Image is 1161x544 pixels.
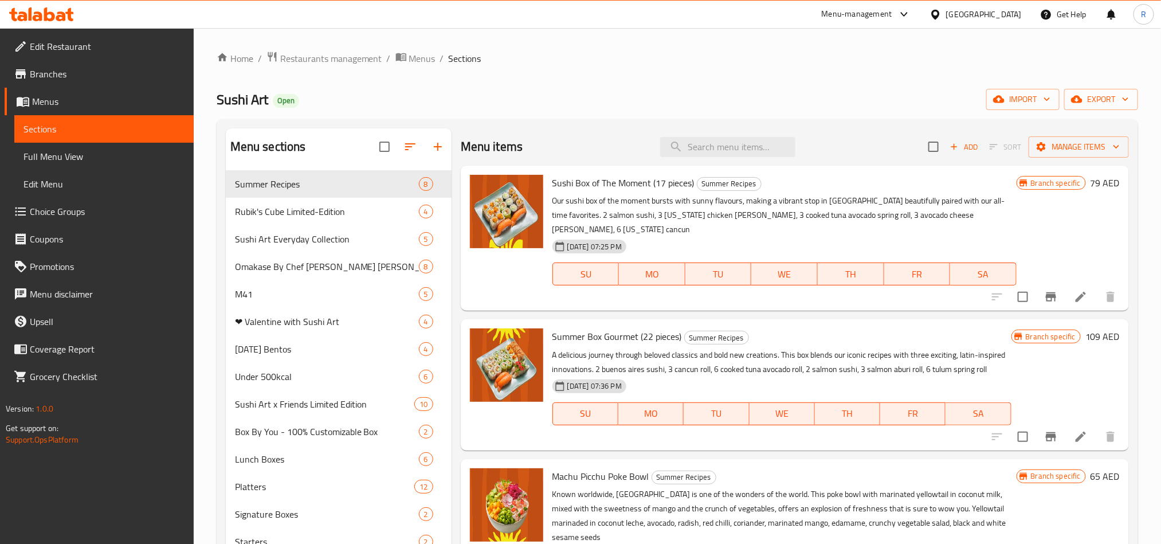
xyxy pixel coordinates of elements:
[14,115,194,143] a: Sections
[226,473,452,500] div: Platters12
[697,177,761,190] span: Summer Recipes
[419,509,433,520] span: 2
[1074,290,1088,304] a: Edit menu item
[235,315,419,328] span: ❤ Valentine with Sushi Art
[552,402,618,425] button: SU
[217,52,253,65] a: Home
[552,328,682,345] span: Summer Box Gourmet (22 pieces)
[419,316,433,327] span: 4
[986,89,1060,110] button: import
[618,402,684,425] button: MO
[226,445,452,473] div: Lunch Boxes6
[419,344,433,355] span: 4
[30,67,185,81] span: Branches
[235,232,419,246] span: Sushi Art Everyday Collection
[235,480,415,494] span: Platters
[30,287,185,301] span: Menu disclaimer
[623,266,681,283] span: MO
[880,402,946,425] button: FR
[419,371,433,382] span: 6
[419,454,433,465] span: 6
[684,402,749,425] button: TU
[1064,89,1138,110] button: export
[30,342,185,356] span: Coverage Report
[756,266,813,283] span: WE
[6,432,79,447] a: Support.OpsPlatform
[754,405,810,422] span: WE
[409,52,436,65] span: Menus
[235,397,415,411] span: Sushi Art x Friends Limited Edition
[419,342,433,356] div: items
[235,370,419,383] div: Under 500kcal
[226,198,452,225] div: Rubik's Cube Limited-Edition4
[235,287,419,301] span: M41
[414,480,433,494] div: items
[280,52,382,65] span: Restaurants management
[558,405,614,422] span: SU
[235,177,419,191] span: Summer Recipes
[946,138,982,156] button: Add
[226,390,452,418] div: Sushi Art x Friends Limited Edition10
[415,482,432,492] span: 12
[5,60,194,88] a: Branches
[750,402,815,425] button: WE
[217,87,268,112] span: Sushi Art
[235,205,419,218] span: Rubik's Cube Limited-Edition
[414,397,433,411] div: items
[552,194,1017,237] p: Our sushi box of the moment bursts with sunny flavours, making a vibrant stop in [GEOGRAPHIC_DATA...
[217,51,1138,66] nav: breadcrumb
[5,88,194,115] a: Menus
[552,174,695,191] span: Sushi Box of The Moment (17 pieces)
[563,241,626,252] span: [DATE] 07:25 PM
[226,363,452,390] div: Under 500kcal6
[1026,178,1085,189] span: Branch specific
[889,266,946,283] span: FR
[1037,283,1065,311] button: Branch-specific-item
[230,138,306,155] h2: Menu sections
[273,94,299,108] div: Open
[226,500,452,528] div: Signature Boxes2
[5,308,194,335] a: Upsell
[921,135,946,159] span: Select section
[226,225,452,253] div: Sushi Art Everyday Collection5
[32,95,185,108] span: Menus
[419,426,433,437] span: 2
[226,308,452,335] div: ❤ Valentine with Sushi Art4
[30,260,185,273] span: Promotions
[5,225,194,253] a: Coupons
[30,205,185,218] span: Choice Groups
[5,253,194,280] a: Promotions
[470,468,543,542] img: Machu Picchu Poke Bowl
[36,401,53,416] span: 1.0.0
[23,122,185,136] span: Sections
[419,289,433,300] span: 5
[1026,471,1085,482] span: Branch specific
[950,405,1006,422] span: SA
[235,342,419,356] span: [DATE] Bentos
[235,452,419,466] span: Lunch Boxes
[419,425,433,439] div: items
[818,263,884,285] button: TH
[1091,468,1120,484] h6: 65 AED
[387,52,391,65] li: /
[235,342,419,356] div: Ramadan Bentos
[946,138,982,156] span: Add item
[5,363,194,390] a: Grocery Checklist
[424,133,452,161] button: Add section
[14,170,194,198] a: Edit Menu
[470,175,543,248] img: Sushi Box of The Moment (17 pieces)
[419,370,433,383] div: items
[30,315,185,328] span: Upsell
[552,468,649,485] span: Machu Picchu Poke Bowl
[397,133,424,161] span: Sort sections
[266,51,382,66] a: Restaurants management
[449,52,481,65] span: Sections
[955,266,1012,283] span: SA
[419,205,433,218] div: items
[235,260,419,273] div: Omakase By Chef Gregoire Berger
